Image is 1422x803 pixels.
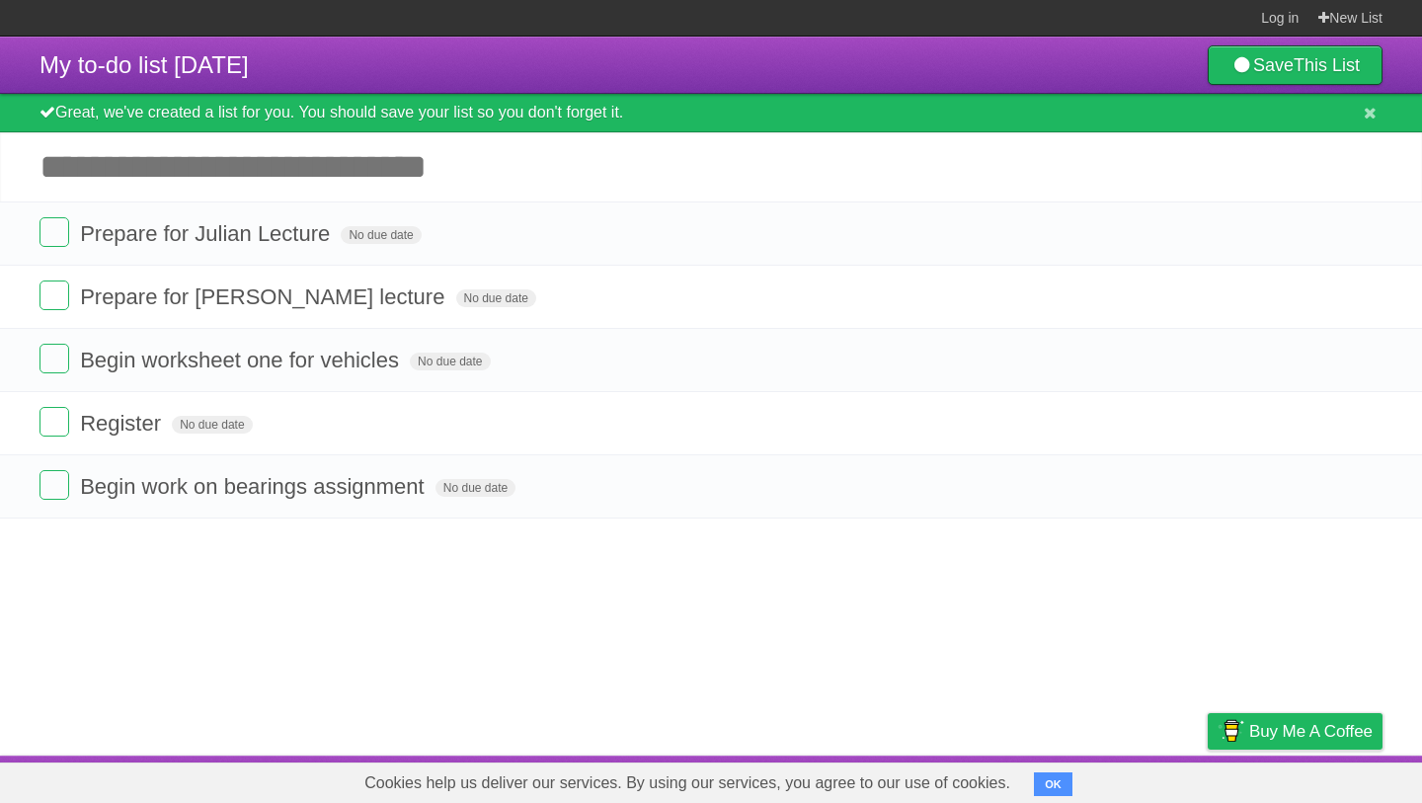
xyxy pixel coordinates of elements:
[1208,713,1382,750] a: Buy me a coffee
[80,284,449,309] span: Prepare for [PERSON_NAME] lecture
[1258,761,1382,798] a: Suggest a feature
[1208,45,1382,85] a: SaveThis List
[1010,761,1090,798] a: Developers
[80,348,404,372] span: Begin worksheet one for vehicles
[1182,761,1233,798] a: Privacy
[39,470,69,500] label: Done
[456,289,536,307] span: No due date
[39,281,69,310] label: Done
[80,474,430,499] span: Begin work on bearings assignment
[1249,714,1373,749] span: Buy me a coffee
[172,416,252,434] span: No due date
[39,407,69,437] label: Done
[435,479,515,497] span: No due date
[39,344,69,373] label: Done
[1294,55,1360,75] b: This List
[410,353,490,370] span: No due date
[1218,714,1244,748] img: Buy me a coffee
[1115,761,1158,798] a: Terms
[341,226,421,244] span: No due date
[345,763,1030,803] span: Cookies help us deliver our services. By using our services, you agree to our use of cookies.
[80,411,166,436] span: Register
[80,221,335,246] span: Prepare for Julian Lecture
[39,217,69,247] label: Done
[945,761,987,798] a: About
[1034,772,1072,796] button: OK
[39,51,249,78] span: My to-do list [DATE]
